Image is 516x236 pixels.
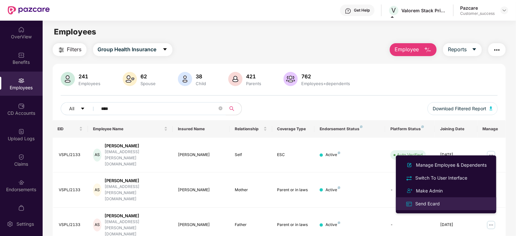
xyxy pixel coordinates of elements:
[230,120,272,138] th: Relationship
[338,221,340,224] img: svg+xml;base64,PHN2ZyB4bWxucz0iaHR0cDovL3d3dy53My5vcmcvMjAwMC9zdmciIHdpZHRoPSI4IiBoZWlnaHQ9IjgiIH...
[8,6,50,15] img: New Pazcare Logo
[406,161,413,169] img: svg+xml;base64,PHN2ZyB4bWxucz0iaHR0cDovL3d3dy53My5vcmcvMjAwMC9zdmciIHhtbG5zOnhsaW5rPSJodHRwOi8vd3...
[18,205,25,211] img: svg+xml;base64,PHN2ZyBpZD0iTXlfT3JkZXJzIiBkYXRhLW5hbWU9Ik15IE9yZGVycyIgeG1sbnM9Imh0dHA6Ly93d3cudz...
[18,103,25,109] img: svg+xml;base64,PHN2ZyBpZD0iQ0RfQWNjb3VudHMiIGRhdGEtbmFtZT0iQ0QgQWNjb3VudHMiIHhtbG5zPSJodHRwOi8vd3...
[61,72,75,86] img: svg+xml;base64,PHN2ZyB4bWxucz0iaHR0cDovL3d3dy53My5vcmcvMjAwMC9zdmciIHhtbG5zOnhsaW5rPSJodHRwOi8vd3...
[320,126,380,132] div: Endorsement Status
[440,152,472,158] div: [DATE]
[195,73,208,80] div: 38
[428,102,498,115] button: Download Filtered Report
[397,152,423,158] div: Auto Verified
[77,81,102,86] div: Employees
[354,8,370,13] div: Get Help
[277,152,310,158] div: ESC
[173,120,229,138] th: Insured Name
[57,46,65,54] img: svg+xml;base64,PHN2ZyB4bWxucz0iaHR0cDovL3d3dy53My5vcmcvMjAwMC9zdmciIHdpZHRoPSIyNCIgaGVpZ2h0PSIyNC...
[401,7,447,14] div: Valorem Stack Private Limited
[178,152,224,158] div: [PERSON_NAME]
[415,187,444,194] div: Make Admin
[105,149,168,167] div: [EMAIL_ADDRESS][PERSON_NAME][DOMAIN_NAME]
[390,126,430,132] div: Platform Status
[325,187,340,193] div: Active
[88,120,173,138] th: Employee Name
[18,52,25,58] img: svg+xml;base64,PHN2ZyBpZD0iQmVuZWZpdHMiIHhtbG5zPSJodHRwOi8vd3d3LnczLm9yZy8yMDAwL3N2ZyIgd2lkdGg9Ij...
[93,149,101,162] div: AS
[15,221,36,227] div: Settings
[53,43,87,56] button: Filters
[98,45,157,54] span: Group Health Insurance
[478,120,506,138] th: Manage
[69,105,75,112] span: All
[67,45,82,54] span: Filters
[235,152,267,158] div: Self
[325,222,340,228] div: Active
[443,43,482,56] button: Reportscaret-down
[7,221,13,227] img: svg+xml;base64,PHN2ZyBpZD0iU2V0dGluZy0yMHgyMCIgeG1sbnM9Imh0dHA6Ly93d3cudzMub3JnLzIwMDAvc3ZnIiB3aW...
[385,172,435,208] td: -
[440,222,472,228] div: [DATE]
[486,150,496,160] img: manageButton
[123,72,137,86] img: svg+xml;base64,PHN2ZyB4bWxucz0iaHR0cDovL3d3dy53My5vcmcvMjAwMC9zdmciIHhtbG5zOnhsaW5rPSJodHRwOi8vd3...
[105,143,168,149] div: [PERSON_NAME]
[226,106,238,111] span: search
[105,184,168,202] div: [EMAIL_ADDRESS][PERSON_NAME][DOMAIN_NAME]
[162,47,168,53] span: caret-down
[395,45,419,54] span: Employee
[235,126,262,132] span: Relationship
[80,106,85,112] span: caret-down
[77,73,102,80] div: 241
[284,72,298,86] img: svg+xml;base64,PHN2ZyB4bWxucz0iaHR0cDovL3d3dy53My5vcmcvMjAwMC9zdmciIHhtbG5zOnhsaW5rPSJodHRwOi8vd3...
[390,43,437,56] button: Employee
[448,45,467,54] span: Reports
[18,154,25,160] img: svg+xml;base64,PHN2ZyBpZD0iQ2xhaW0iIHhtbG5zPSJodHRwOi8vd3d3LnczLm9yZy8yMDAwL3N2ZyIgd2lkdGg9IjIwIi...
[105,178,168,184] div: [PERSON_NAME]
[414,174,469,182] div: Switch To User Interface
[472,47,477,53] span: caret-down
[435,120,478,138] th: Joining Date
[93,183,101,196] div: AS
[345,8,351,14] img: svg+xml;base64,PHN2ZyBpZD0iSGVscC0zMngzMiIgeG1sbnM9Imh0dHA6Ly93d3cudzMub3JnLzIwMDAvc3ZnIiB3aWR0aD...
[406,187,413,195] img: svg+xml;base64,PHN2ZyB4bWxucz0iaHR0cDovL3d3dy53My5vcmcvMjAwMC9zdmciIHdpZHRoPSIyNCIgaGVpZ2h0PSIyNC...
[59,152,83,158] div: VSPL/2133
[178,72,192,86] img: svg+xml;base64,PHN2ZyB4bWxucz0iaHR0cDovL3d3dy53My5vcmcvMjAwMC9zdmciIHhtbG5zOnhsaW5rPSJodHRwOi8vd3...
[360,125,363,128] img: svg+xml;base64,PHN2ZyB4bWxucz0iaHR0cDovL3d3dy53My5vcmcvMjAwMC9zdmciIHdpZHRoPSI4IiBoZWlnaHQ9IjgiIH...
[406,201,413,208] img: svg+xml;base64,PHN2ZyB4bWxucz0iaHR0cDovL3d3dy53My5vcmcvMjAwMC9zdmciIHdpZHRoPSIxNiIgaGVpZ2h0PSIxNi...
[59,187,83,193] div: VSPL/2133
[277,187,310,193] div: Parent or in laws
[486,220,496,230] img: manageButton
[460,11,495,16] div: Customer_success
[54,27,96,36] span: Employees
[195,81,208,86] div: Child
[433,105,486,112] span: Download Filtered Report
[58,126,78,132] span: EID
[415,162,488,169] div: Manage Employee & Dependents
[277,222,310,228] div: Parent or in laws
[93,126,163,132] span: Employee Name
[245,73,263,80] div: 421
[178,222,224,228] div: [PERSON_NAME]
[338,152,340,154] img: svg+xml;base64,PHN2ZyB4bWxucz0iaHR0cDovL3d3dy53My5vcmcvMjAwMC9zdmciIHdpZHRoPSI4IiBoZWlnaHQ9IjgiIH...
[502,8,507,13] img: svg+xml;base64,PHN2ZyBpZD0iRHJvcGRvd24tMzJ4MzIiIHhtbG5zPSJodHRwOi8vd3d3LnczLm9yZy8yMDAwL3N2ZyIgd2...
[53,120,88,138] th: EID
[300,81,352,86] div: Employees+dependents
[414,200,441,207] div: Send Ecard
[93,219,101,231] div: AS
[424,46,432,54] img: svg+xml;base64,PHN2ZyB4bWxucz0iaHR0cDovL3d3dy53My5vcmcvMjAwMC9zdmciIHhtbG5zOnhsaW5rPSJodHRwOi8vd3...
[325,152,340,158] div: Active
[59,222,83,228] div: VSPL/2133
[226,102,242,115] button: search
[228,72,243,86] img: svg+xml;base64,PHN2ZyB4bWxucz0iaHR0cDovL3d3dy53My5vcmcvMjAwMC9zdmciIHhtbG5zOnhsaW5rPSJodHRwOi8vd3...
[105,213,168,219] div: [PERSON_NAME]
[460,5,495,11] div: Pazcare
[219,106,222,112] span: close-circle
[219,106,222,110] span: close-circle
[61,102,100,115] button: Allcaret-down
[93,43,172,56] button: Group Health Insurancecaret-down
[406,175,413,182] img: svg+xml;base64,PHN2ZyB4bWxucz0iaHR0cDovL3d3dy53My5vcmcvMjAwMC9zdmciIHdpZHRoPSIyNCIgaGVpZ2h0PSIyNC...
[235,222,267,228] div: Father
[421,125,424,128] img: svg+xml;base64,PHN2ZyB4bWxucz0iaHR0cDovL3d3dy53My5vcmcvMjAwMC9zdmciIHdpZHRoPSI4IiBoZWlnaHQ9IjgiIH...
[272,120,315,138] th: Coverage Type
[18,77,25,84] img: svg+xml;base64,PHN2ZyBpZD0iRW1wbG95ZWVzIiB4bWxucz0iaHR0cDovL3d3dy53My5vcmcvMjAwMC9zdmciIHdpZHRoPS...
[139,73,157,80] div: 62
[18,128,25,135] img: svg+xml;base64,PHN2ZyBpZD0iVXBsb2FkX0xvZ3MiIGRhdGEtbmFtZT0iVXBsb2FkIExvZ3MiIHhtbG5zPSJodHRwOi8vd3...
